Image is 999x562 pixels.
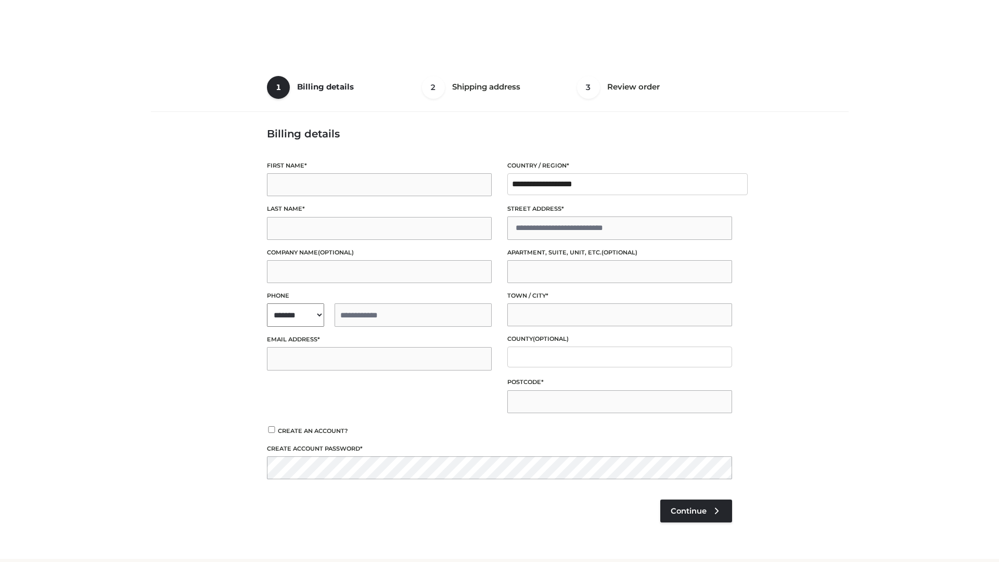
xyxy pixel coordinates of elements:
input: Create an account? [267,426,276,433]
span: Continue [671,506,707,516]
label: Town / City [507,291,732,301]
label: Street address [507,204,732,214]
span: Shipping address [452,82,520,92]
label: Company name [267,248,492,258]
label: Email address [267,335,492,344]
h3: Billing details [267,127,732,140]
label: County [507,334,732,344]
a: Continue [660,500,732,522]
label: Phone [267,291,492,301]
span: (optional) [533,335,569,342]
span: Create an account? [278,427,348,435]
label: Create account password [267,444,732,454]
span: 3 [577,76,600,99]
label: Last name [267,204,492,214]
label: Apartment, suite, unit, etc. [507,248,732,258]
span: Review order [607,82,660,92]
span: (optional) [318,249,354,256]
label: First name [267,161,492,171]
span: 2 [422,76,445,99]
label: Country / Region [507,161,732,171]
span: 1 [267,76,290,99]
label: Postcode [507,377,732,387]
span: Billing details [297,82,354,92]
span: (optional) [601,249,637,256]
